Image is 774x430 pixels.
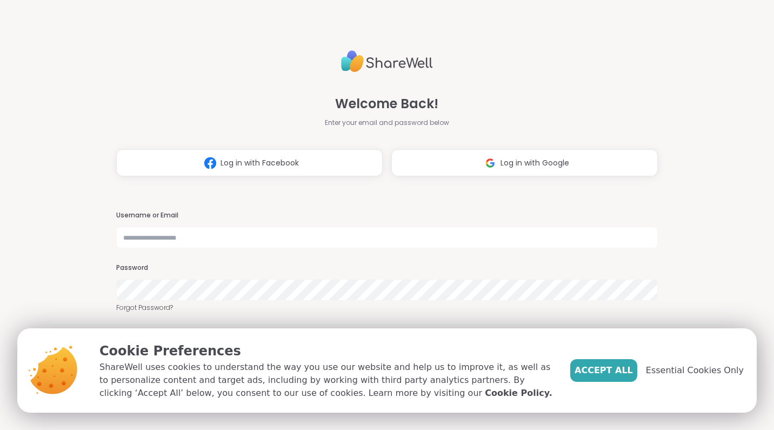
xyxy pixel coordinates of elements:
img: ShareWell Logomark [200,153,221,173]
button: Accept All [570,359,637,382]
a: Forgot Password? [116,303,658,313]
p: Cookie Preferences [99,341,553,361]
span: Log in with Google [501,157,569,169]
img: ShareWell Logo [341,46,433,77]
button: Log in with Google [391,149,658,176]
span: Log in with Facebook [221,157,299,169]
h3: Password [116,263,658,273]
span: Essential Cookies Only [646,364,744,377]
span: Enter your email and password below [325,118,449,128]
p: ShareWell uses cookies to understand the way you use our website and help us to improve it, as we... [99,361,553,400]
button: Log in with Facebook [116,149,383,176]
span: Welcome Back! [335,94,438,114]
span: Accept All [575,364,633,377]
a: Cookie Policy. [485,387,552,400]
img: ShareWell Logomark [480,153,501,173]
h3: Username or Email [116,211,658,220]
